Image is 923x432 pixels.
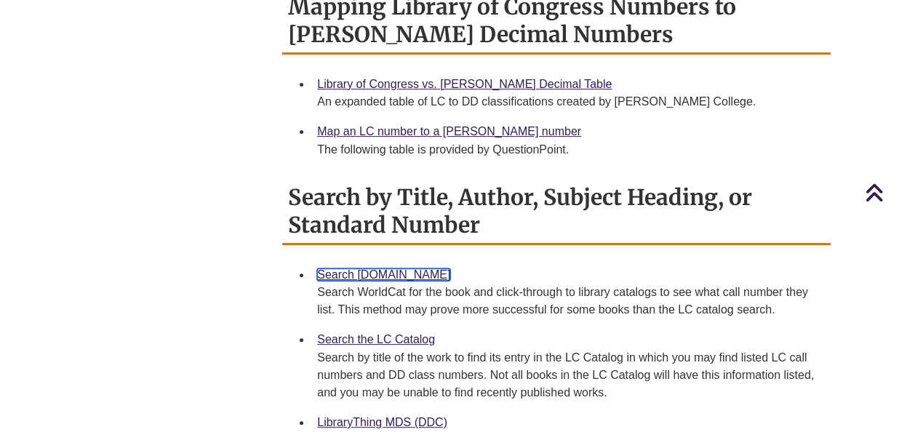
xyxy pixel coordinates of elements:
[865,183,919,202] a: Back to Top
[282,179,831,245] h2: Search by Title, Author, Subject Heading, or Standard Number
[317,284,819,319] div: Search WorldCat for the book and click-through to library catalogs to see what call number they l...
[317,416,447,428] a: LibraryThing MDS (DDC)
[317,78,612,90] a: Library of Congress vs. [PERSON_NAME] Decimal Table
[317,333,435,345] a: Search the LC Catalog
[317,125,581,137] a: Map an LC number to a [PERSON_NAME] number
[317,141,819,159] div: The following table is provided by QuestionPoint.
[317,268,450,281] a: Search [DOMAIN_NAME]
[317,349,819,401] div: Search by title of the work to find its entry in the LC Catalog in which you may find listed LC c...
[317,93,819,111] div: An expanded table of LC to DD classifications created by [PERSON_NAME] College.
